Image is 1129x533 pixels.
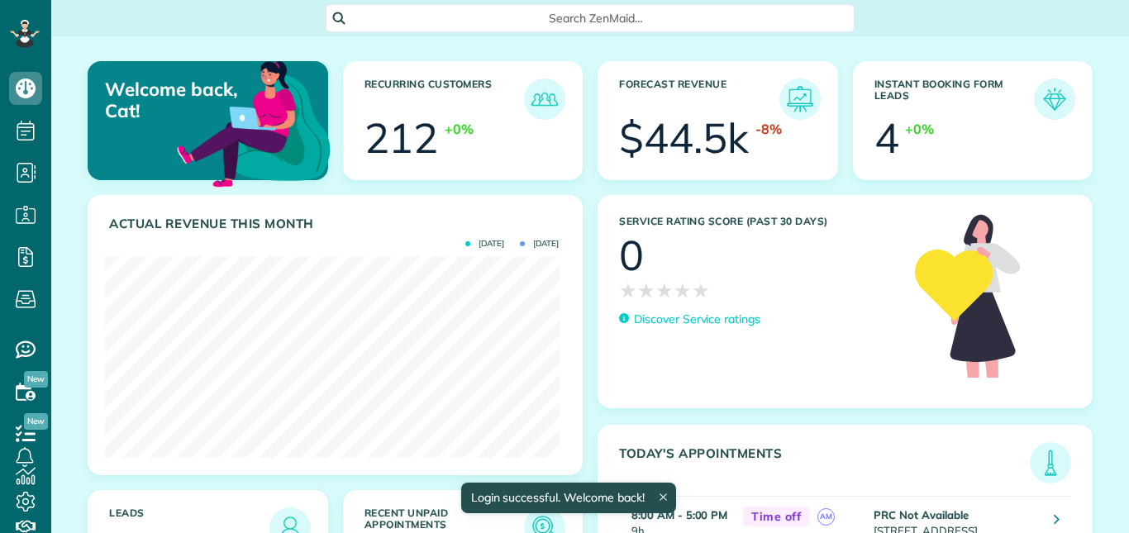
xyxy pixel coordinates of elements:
[905,120,934,139] div: +0%
[817,508,835,526] span: AM
[174,42,334,202] img: dashboard_welcome-42a62b7d889689a78055ac9021e634bf52bae3f8056760290aed330b23ab8690.png
[528,83,561,116] img: icon_recurring_customers-cf858462ba22bcd05b5a5880d41d6543d210077de5bb9ebc9590e49fd87d84ed.png
[655,276,674,305] span: ★
[619,235,644,276] div: 0
[1038,83,1071,116] img: icon_form_leads-04211a6a04a5b2264e4ee56bc0799ec3eb69b7e499cbb523a139df1d13a81ae0.png
[874,117,899,159] div: 4
[24,413,48,430] span: New
[619,311,760,328] a: Discover Service ratings
[109,217,565,231] h3: Actual Revenue this month
[755,120,782,139] div: -8%
[874,508,968,521] strong: PRC Not Available
[364,117,439,159] div: 212
[1034,446,1067,479] img: icon_todays_appointments-901f7ab196bb0bea1936b74009e4eb5ffbc2d2711fa7634e0d609ed5ef32b18b.png
[364,79,525,120] h3: Recurring Customers
[465,240,504,248] span: [DATE]
[874,79,1035,120] h3: Instant Booking Form Leads
[24,371,48,388] span: New
[619,276,637,305] span: ★
[674,276,692,305] span: ★
[634,311,760,328] p: Discover Service ratings
[445,120,474,139] div: +0%
[743,507,809,527] span: Time off
[520,240,559,248] span: [DATE]
[619,446,1030,483] h3: Today's Appointments
[784,83,817,116] img: icon_forecast_revenue-8c13a41c7ed35a8dcfafea3cbb826a0462acb37728057bba2d056411b612bbbe.png
[460,483,675,513] div: Login successful. Welcome back!
[637,276,655,305] span: ★
[105,79,249,122] p: Welcome back, Cat!
[619,79,779,120] h3: Forecast Revenue
[619,216,898,227] h3: Service Rating score (past 30 days)
[619,117,749,159] div: $44.5k
[692,276,710,305] span: ★
[631,508,727,521] strong: 8:00 AM - 5:00 PM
